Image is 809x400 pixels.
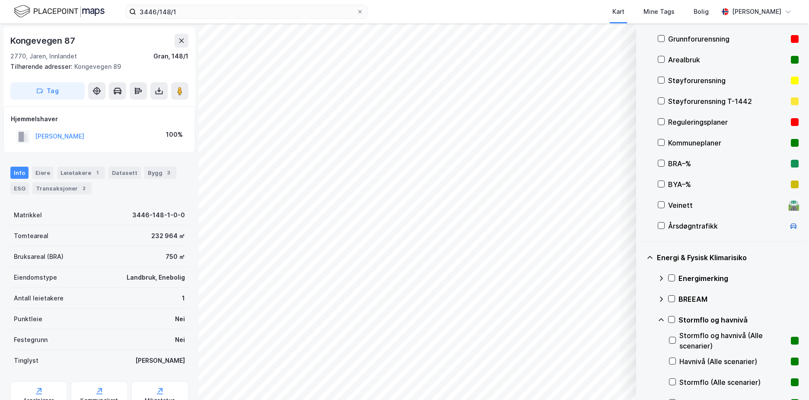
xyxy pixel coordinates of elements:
[14,252,64,262] div: Bruksareal (BRA)
[668,158,787,169] div: BRA–%
[668,179,787,190] div: BYA–%
[14,314,42,324] div: Punktleie
[136,5,357,18] input: Søk på adresse, matrikkel, gårdeiere, leietakere eller personer
[668,34,787,44] div: Grunnforurensning
[694,6,709,17] div: Bolig
[108,167,141,179] div: Datasett
[10,51,77,61] div: 2770, Jaren, Innlandet
[668,221,785,231] div: Årsdøgntrafikk
[14,355,38,366] div: Tinglyst
[14,210,42,220] div: Matrikkel
[679,377,787,387] div: Stormflo (Alle scenarier)
[175,314,185,324] div: Nei
[10,182,29,194] div: ESG
[135,355,185,366] div: [PERSON_NAME]
[766,358,809,400] iframe: Chat Widget
[14,4,105,19] img: logo.f888ab2527a4732fd821a326f86c7f29.svg
[127,272,185,283] div: Landbruk, Enebolig
[679,356,787,367] div: Havnivå (Alle scenarier)
[14,231,48,241] div: Tomteareal
[57,167,105,179] div: Leietakere
[668,75,787,86] div: Støyforurensning
[153,51,188,61] div: Gran, 148/1
[11,114,188,124] div: Hjemmelshaver
[678,273,799,284] div: Energimerking
[10,82,85,100] button: Tag
[668,55,787,65] div: Arealbruk
[164,168,173,177] div: 3
[668,200,785,210] div: Veinett
[643,6,675,17] div: Mine Tags
[151,231,185,241] div: 232 964 ㎡
[678,294,799,304] div: BREEAM
[166,129,183,140] div: 100%
[668,117,787,127] div: Reguleringsplaner
[14,293,64,303] div: Antall leietakere
[182,293,185,303] div: 1
[132,210,185,220] div: 3446-148-1-0-0
[678,315,799,325] div: Stormflo og havnivå
[32,182,92,194] div: Transaksjoner
[679,330,787,351] div: Stormflo og havnivå (Alle scenarier)
[788,200,799,211] div: 🛣️
[32,167,54,179] div: Eiere
[668,138,787,148] div: Kommuneplaner
[144,167,176,179] div: Bygg
[732,6,781,17] div: [PERSON_NAME]
[657,252,799,263] div: Energi & Fysisk Klimarisiko
[10,167,29,179] div: Info
[668,96,787,106] div: Støyforurensning T-1442
[14,335,48,345] div: Festegrunn
[14,272,57,283] div: Eiendomstype
[612,6,624,17] div: Kart
[10,63,74,70] span: Tilhørende adresser:
[10,34,76,48] div: Kongevegen 87
[10,61,182,72] div: Kongevegen 89
[166,252,185,262] div: 750 ㎡
[175,335,185,345] div: Nei
[80,184,88,193] div: 2
[93,168,102,177] div: 1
